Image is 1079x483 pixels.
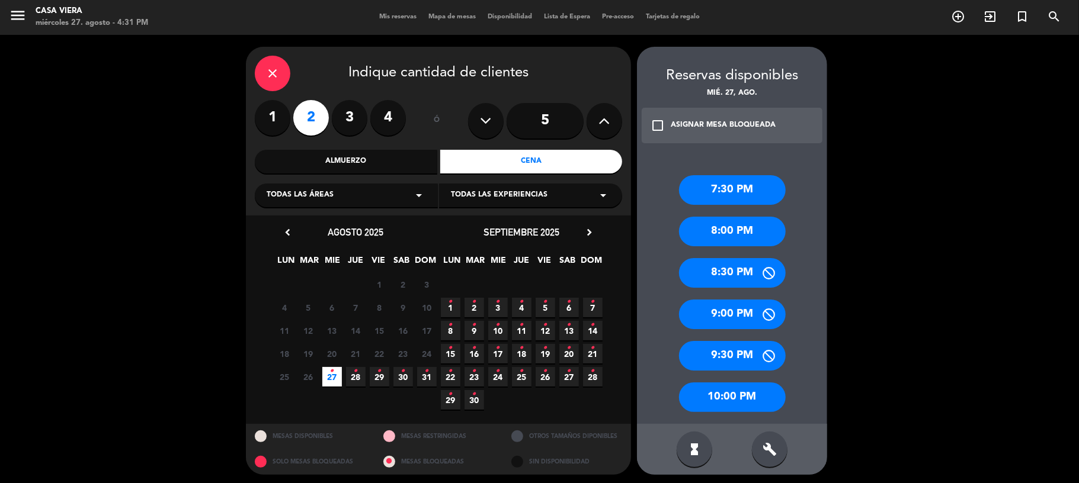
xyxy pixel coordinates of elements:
[512,367,532,387] span: 25
[520,292,524,311] i: •
[449,385,453,404] i: •
[415,253,435,273] span: DOM
[393,298,413,317] span: 9
[441,367,460,387] span: 22
[520,362,524,381] i: •
[466,253,485,273] span: MAR
[679,217,786,246] div: 8:00 PM
[449,339,453,358] i: •
[299,298,318,317] span: 5
[299,367,318,387] span: 26
[393,344,413,363] span: 23
[370,344,389,363] span: 22
[512,321,532,340] span: 11
[502,424,631,449] div: OTROS TAMAÑOS DIPONIBLES
[393,367,413,387] span: 30
[596,14,640,20] span: Pre-acceso
[373,14,422,20] span: Mis reservas
[496,292,500,311] i: •
[465,367,484,387] span: 23
[9,7,27,24] i: menu
[441,321,460,340] span: 8
[583,226,595,239] i: chevron_right
[488,298,508,317] span: 3
[535,253,555,273] span: VIE
[559,367,579,387] span: 27
[512,298,532,317] span: 4
[346,367,366,387] span: 28
[679,175,786,205] div: 7:30 PM
[472,385,476,404] i: •
[591,315,595,334] i: •
[465,344,484,363] span: 16
[374,424,503,449] div: MESAS RESTRINGIDAS
[417,275,437,294] span: 3
[374,449,503,475] div: MESAS BLOQUEADAS
[449,362,453,381] i: •
[418,100,456,141] div: ó
[370,298,389,317] span: 8
[275,298,294,317] span: 4
[536,367,555,387] span: 26
[246,449,374,475] div: SOLO MESAS BLOQUEADAS
[591,339,595,358] i: •
[443,253,462,273] span: LUN
[1015,9,1029,24] i: turned_in_not
[637,65,827,88] div: Reservas disponibles
[538,14,596,20] span: Lista de Espera
[449,315,453,334] i: •
[425,362,429,381] i: •
[496,362,500,381] i: •
[558,253,578,273] span: SAB
[543,339,547,358] i: •
[679,300,786,329] div: 9:00 PM
[370,367,389,387] span: 29
[581,253,601,273] span: DOM
[983,9,997,24] i: exit_to_app
[370,275,389,294] span: 1
[488,367,508,387] span: 24
[679,258,786,288] div: 8:30 PM
[265,66,280,80] i: close
[441,298,460,317] span: 1
[275,321,294,340] span: 11
[583,298,603,317] span: 7
[596,188,610,202] i: arrow_drop_down
[417,367,437,387] span: 31
[392,253,412,273] span: SAB
[346,253,366,273] span: JUE
[370,321,389,340] span: 15
[322,367,342,387] span: 27
[637,88,827,99] div: mié. 27, ago.
[559,344,579,363] span: 20
[763,442,777,456] i: build
[267,189,334,201] span: Todas las áreas
[472,362,476,381] i: •
[417,298,437,317] span: 10
[567,315,571,334] i: •
[465,298,484,317] span: 2
[472,315,476,334] i: •
[9,7,27,28] button: menu
[536,298,555,317] span: 5
[255,56,622,91] div: Indique cantidad de clientes
[332,100,367,136] label: 3
[293,100,329,136] label: 2
[377,362,382,381] i: •
[255,150,437,173] div: Almuerzo
[472,339,476,358] i: •
[328,226,383,238] span: agosto 2025
[536,321,555,340] span: 12
[482,14,538,20] span: Disponibilidad
[489,253,508,273] span: MIE
[369,253,389,273] span: VIE
[440,150,623,173] div: Cena
[591,362,595,381] i: •
[651,118,665,133] i: check_box_outline_blank
[559,298,579,317] span: 6
[543,292,547,311] i: •
[583,321,603,340] span: 14
[512,344,532,363] span: 18
[583,344,603,363] span: 21
[567,339,571,358] i: •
